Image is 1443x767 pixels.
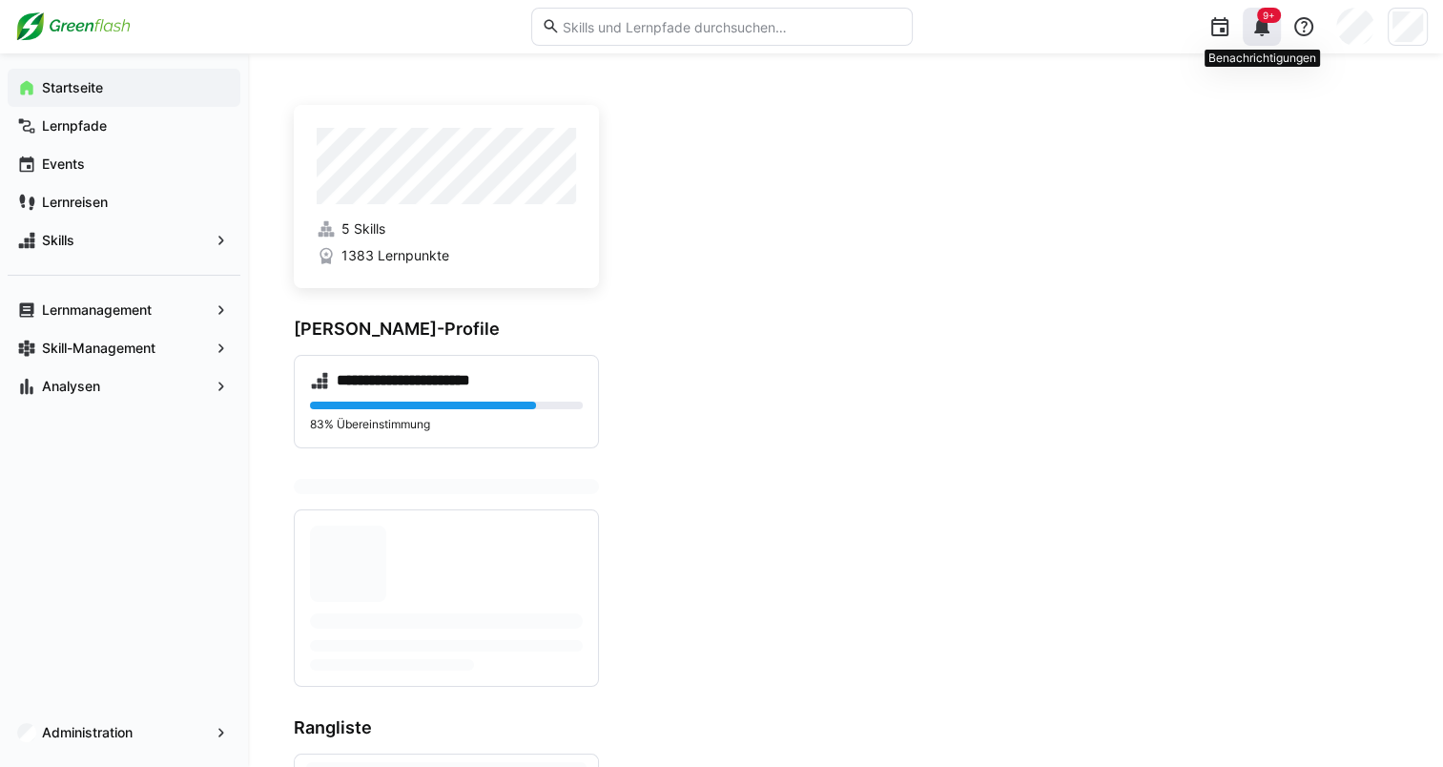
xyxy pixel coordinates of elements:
span: 5 Skills [341,219,385,238]
a: 5 Skills [317,219,576,238]
span: 9+ [1263,10,1275,21]
h3: Rangliste [294,717,599,738]
input: Skills und Lernpfade durchsuchen… [560,18,901,35]
div: Benachrichtigungen [1205,50,1320,67]
p: 83% Übereinstimmung [310,417,583,432]
span: 1383 Lernpunkte [341,246,449,265]
h3: [PERSON_NAME]-Profile [294,319,599,340]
